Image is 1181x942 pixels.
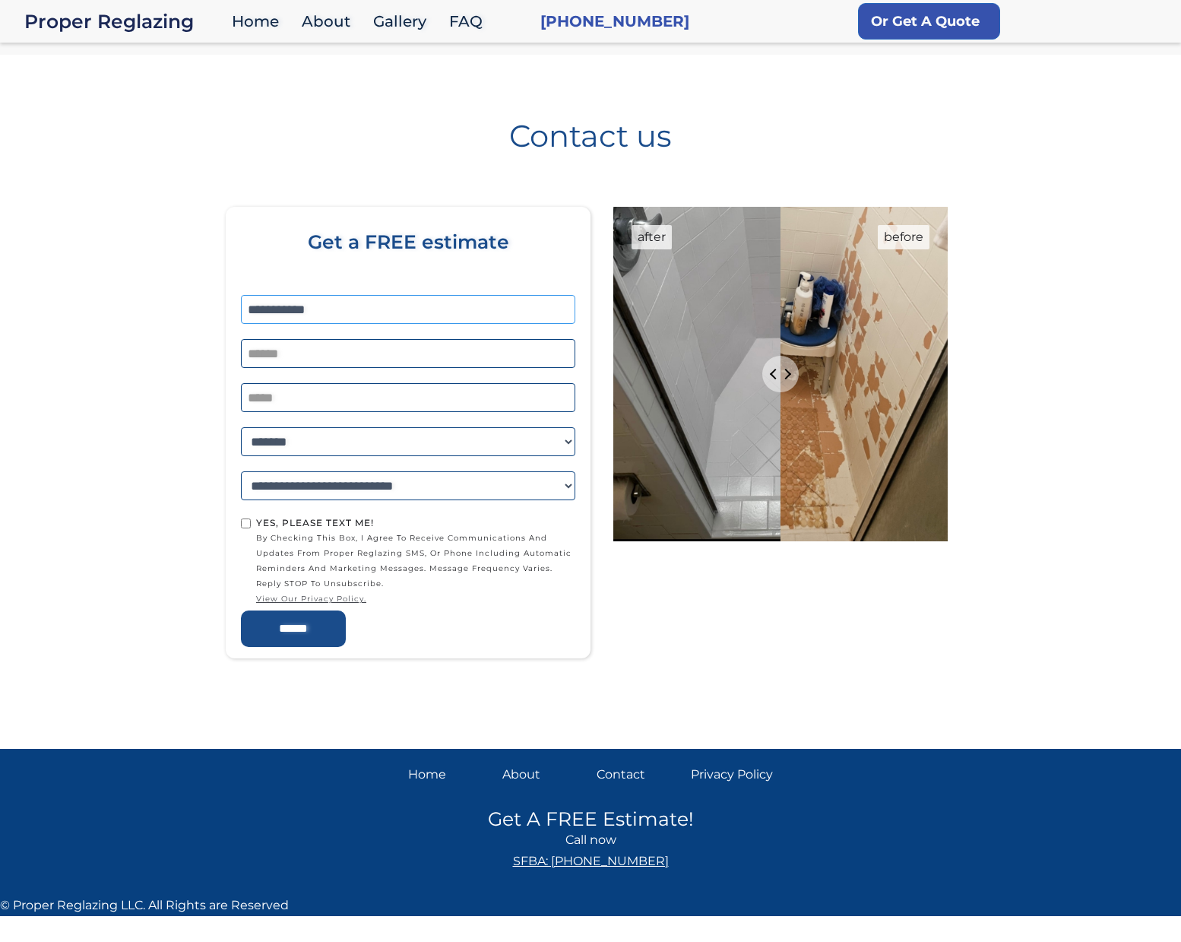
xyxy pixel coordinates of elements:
span: by checking this box, I agree to receive communications and updates from Proper Reglazing SMS, or... [256,531,575,607]
a: home [24,11,224,32]
div: Get a FREE estimate [241,231,575,295]
div: Yes, Please text me! [256,515,575,531]
a: view our privacy policy. [256,592,575,607]
a: Or Get A Quote [858,3,1000,40]
a: Contact [597,764,679,785]
h1: Contact us [23,109,1158,151]
a: FAQ [442,5,498,38]
a: Gallery [366,5,442,38]
a: About [502,764,584,785]
a: Home [224,5,294,38]
a: Privacy Policy [691,764,773,785]
input: Yes, Please text me!by checking this box, I agree to receive communications and updates from Prop... [241,519,251,528]
form: Home page form [233,231,583,647]
a: Home [408,764,490,785]
div: Proper Reglazing [24,11,224,32]
a: [PHONE_NUMBER] [540,11,689,32]
a: About [294,5,366,38]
